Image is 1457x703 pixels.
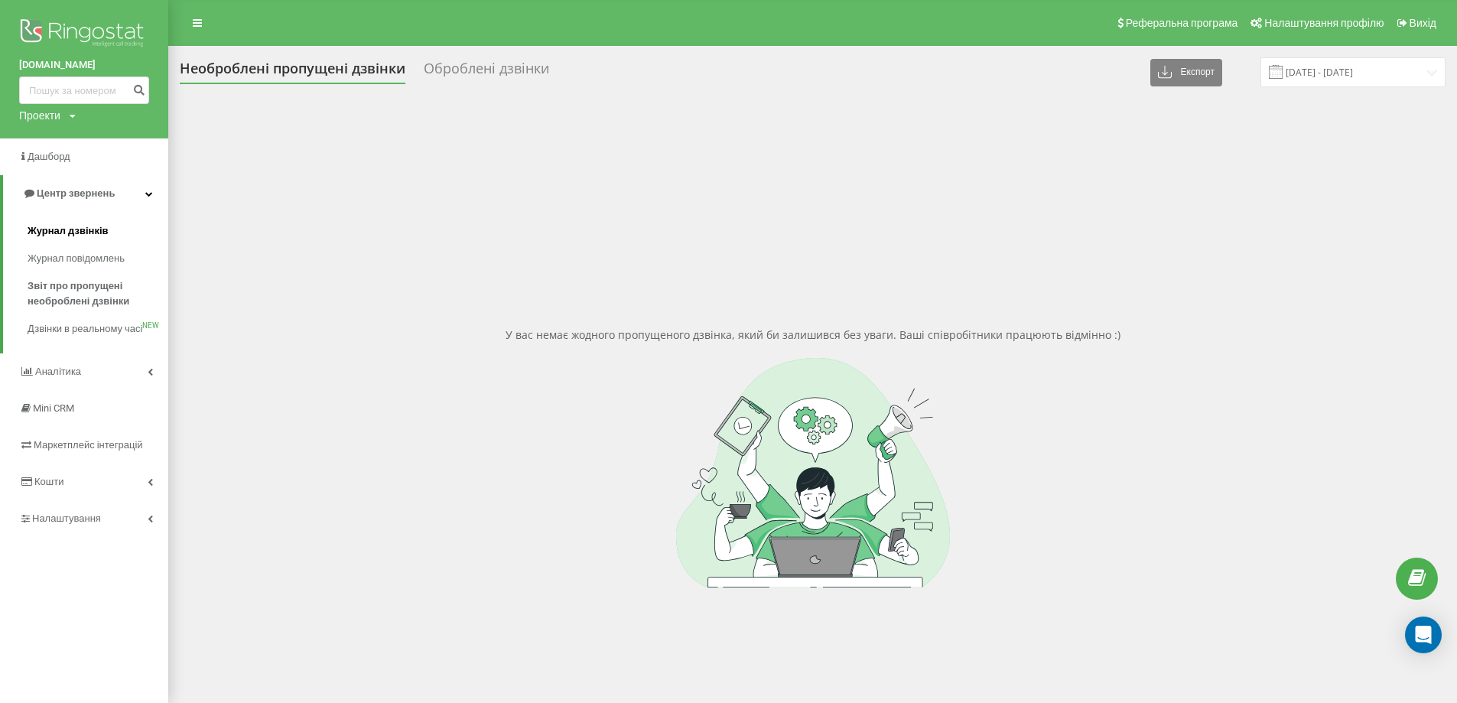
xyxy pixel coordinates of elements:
[28,278,161,309] span: Звіт про пропущені необроблені дзвінки
[19,15,149,54] img: Ringostat logo
[424,60,549,84] div: Оброблені дзвінки
[1264,17,1384,29] span: Налаштування профілю
[28,315,168,343] a: Дзвінки в реальному часіNEW
[19,57,149,73] a: [DOMAIN_NAME]
[32,513,101,524] span: Налаштування
[35,366,81,377] span: Аналiтика
[28,272,168,315] a: Звіт про пропущені необроблені дзвінки
[34,439,143,451] span: Маркетплейс інтеграцій
[28,223,109,239] span: Журнал дзвінків
[19,76,149,104] input: Пошук за номером
[19,108,60,123] div: Проекти
[34,476,63,487] span: Кошти
[28,251,125,266] span: Журнал повідомлень
[28,151,70,162] span: Дашборд
[1410,17,1436,29] span: Вихід
[28,245,168,272] a: Журнал повідомлень
[28,217,168,245] a: Журнал дзвінків
[28,321,142,337] span: Дзвінки в реальному часі
[1150,59,1222,86] button: Експорт
[180,60,405,84] div: Необроблені пропущені дзвінки
[1126,17,1238,29] span: Реферальна програма
[1405,617,1442,653] div: Open Intercom Messenger
[3,175,168,212] a: Центр звернень
[33,402,74,414] span: Mini CRM
[37,187,115,199] span: Центр звернень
